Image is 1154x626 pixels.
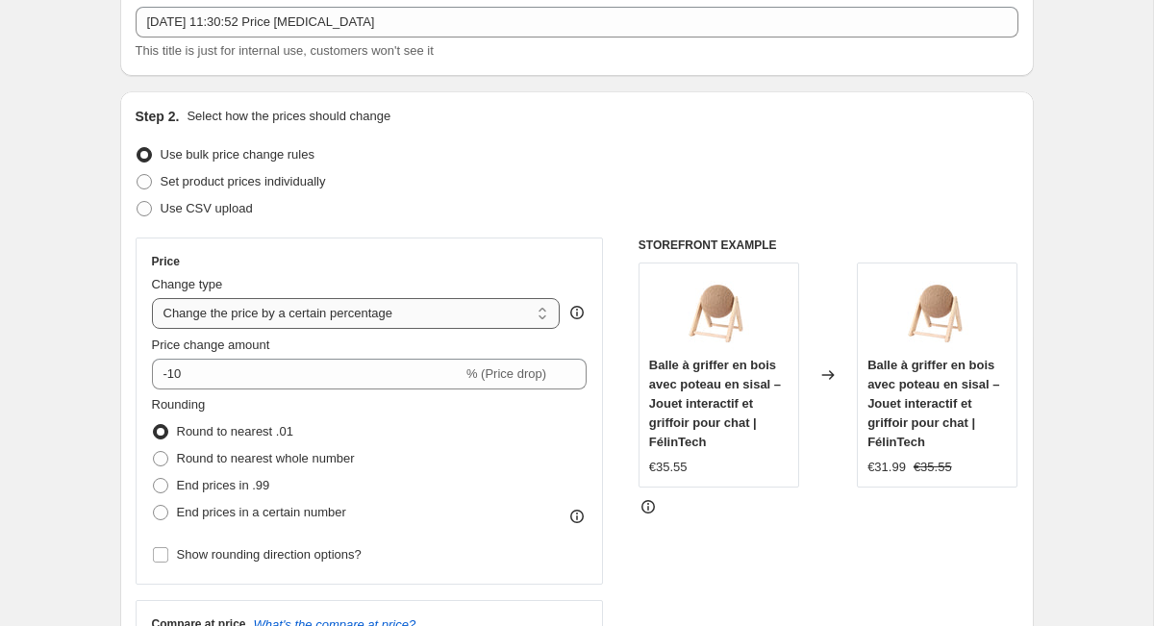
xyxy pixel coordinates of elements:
[187,107,390,126] p: Select how the prices should change
[177,547,362,562] span: Show rounding direction options?
[899,273,976,350] img: 2023062310391_80x.webp
[177,478,270,492] span: End prices in .99
[152,254,180,269] h3: Price
[161,147,314,162] span: Use bulk price change rules
[177,451,355,465] span: Round to nearest whole number
[466,366,546,381] span: % (Price drop)
[649,358,781,449] span: Balle à griffer en bois avec poteau en sisal – Jouet interactif et griffoir pour chat | FélinTech
[567,303,587,322] div: help
[914,458,952,477] strike: €35.55
[136,43,434,58] span: This title is just for internal use, customers won't see it
[177,424,293,438] span: Round to nearest .01
[152,397,206,412] span: Rounding
[136,107,180,126] h2: Step 2.
[161,201,253,215] span: Use CSV upload
[639,238,1018,253] h6: STOREFRONT EXAMPLE
[152,277,223,291] span: Change type
[649,458,688,477] div: €35.55
[867,458,906,477] div: €31.99
[177,505,346,519] span: End prices in a certain number
[136,7,1018,38] input: 30% off holiday sale
[152,359,463,389] input: -15
[152,338,270,352] span: Price change amount
[680,273,757,350] img: 2023062310391_80x.webp
[161,174,326,188] span: Set product prices individually
[867,358,999,449] span: Balle à griffer en bois avec poteau en sisal – Jouet interactif et griffoir pour chat | FélinTech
